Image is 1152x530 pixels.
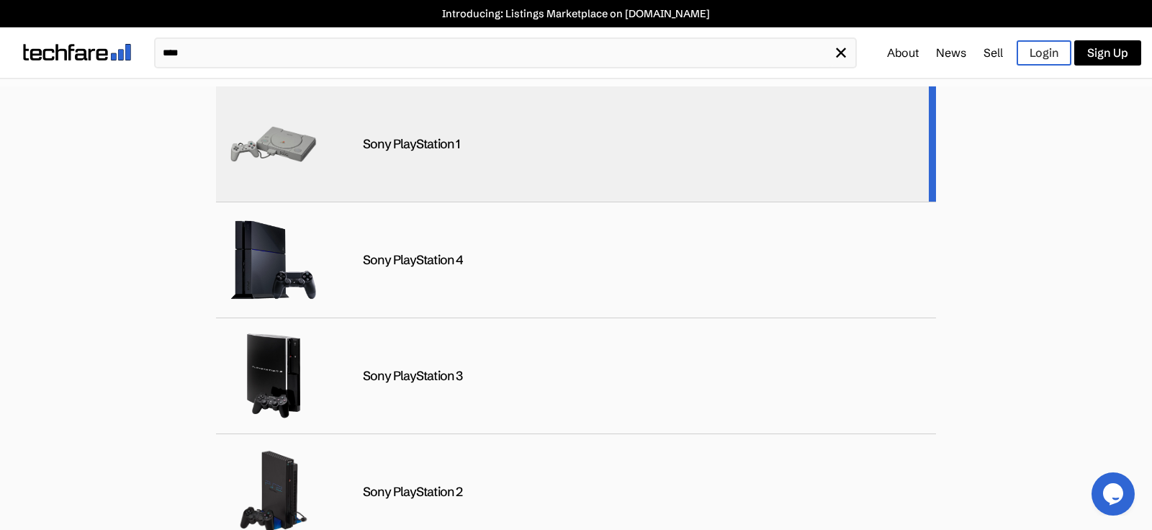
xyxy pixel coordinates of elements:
a: Login [1017,40,1071,66]
a: Live Listings [24,79,104,108]
a: Introducing: Listings Marketplace on [DOMAIN_NAME] [7,7,1145,20]
img: techfare logo [23,44,131,60]
a: News [936,45,966,60]
img: public [230,217,317,303]
img: public [230,333,317,419]
a: Pixel [967,79,1007,108]
a: iPhone [146,79,197,108]
a: iPad [239,79,276,108]
a: Market Data [1049,79,1128,108]
a: Virtual Reality [715,79,803,108]
a: About [887,45,919,60]
a: Galaxy [318,79,369,108]
div: Sony PlayStation 2 [363,484,463,500]
a: Headphones [844,79,925,108]
a: Nintendo [410,79,473,108]
a: PlayStation [515,79,590,108]
div: Sony PlayStation 1 [363,136,460,153]
iframe: chat widget [1092,472,1138,516]
a: Sell [984,45,1003,60]
div: Sony PlayStation 3 [363,368,463,385]
a: Xbox [631,79,673,108]
div: Sony PlayStation 4 [363,252,463,269]
a: Sign Up [1074,40,1141,66]
span: ✕ [834,42,848,63]
img: public [230,101,317,187]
